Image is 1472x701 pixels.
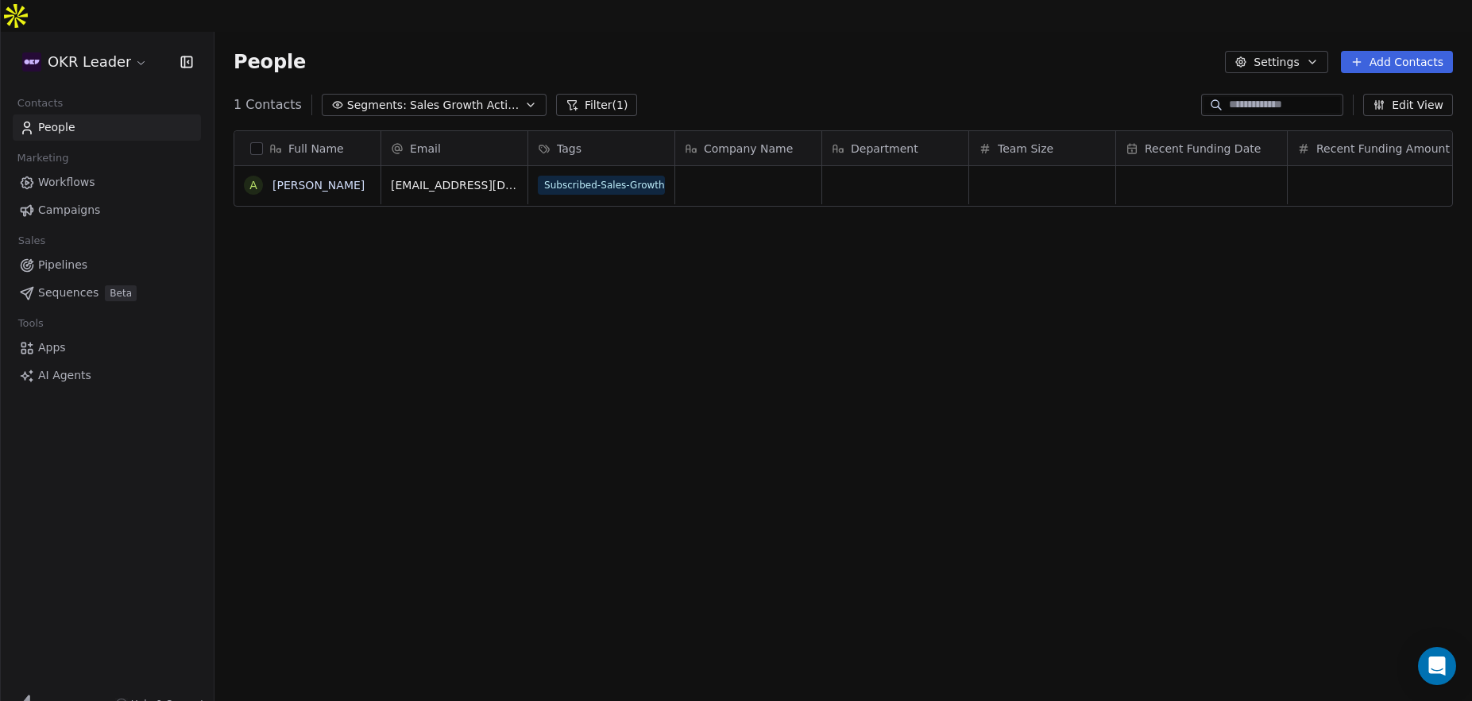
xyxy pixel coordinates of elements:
span: 1 Contacts [234,95,302,114]
div: Recent Funding Date [1116,131,1287,165]
span: OKR Leader [48,52,131,72]
div: Department [822,131,968,165]
div: Full Name [234,131,381,165]
button: Add Contacts [1341,51,1453,73]
span: Sales [11,229,52,253]
span: Marketing [10,146,75,170]
span: Company Name [704,141,793,157]
span: AI Agents [38,367,91,384]
span: Segments: [347,97,407,114]
span: Workflows [38,174,95,191]
span: Sequences [38,285,99,301]
span: Tags [557,141,581,157]
a: AI Agents [13,362,201,389]
button: Settings [1225,51,1327,73]
a: People [13,114,201,141]
span: Beta [105,285,137,301]
img: Untitled%20design%20(5).png [22,52,41,72]
span: People [38,119,75,136]
span: Apps [38,339,66,356]
span: Pipelines [38,257,87,273]
span: Tools [11,312,50,335]
div: Tags [528,131,674,165]
span: Email [410,141,441,157]
a: Apps [13,335,201,361]
a: [PERSON_NAME] [272,179,365,192]
a: SequencesBeta [13,280,201,306]
span: [EMAIL_ADDRESS][DOMAIN_NAME] [391,177,518,193]
div: Company Name [675,131,821,165]
span: Campaigns [38,202,100,219]
div: Team Size [969,131,1115,165]
span: Sales Growth Action Plan Subscribers [410,97,521,114]
span: Department [851,141,918,157]
div: A [249,177,257,194]
span: Team Size [998,141,1053,157]
span: Full Name [288,141,344,157]
span: People [234,50,306,74]
button: Filter(1) [556,94,638,116]
button: OKR Leader [19,48,151,76]
a: Pipelines [13,252,201,278]
span: Recent Funding Date [1145,141,1261,157]
a: Workflows [13,169,201,196]
span: Contacts [10,91,70,115]
div: Email [381,131,527,165]
button: Edit View [1363,94,1453,116]
a: Campaigns [13,197,201,223]
div: Open Intercom Messenger [1418,647,1456,685]
span: Subscribed-Sales-Growth-Action-Plan [538,176,665,195]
